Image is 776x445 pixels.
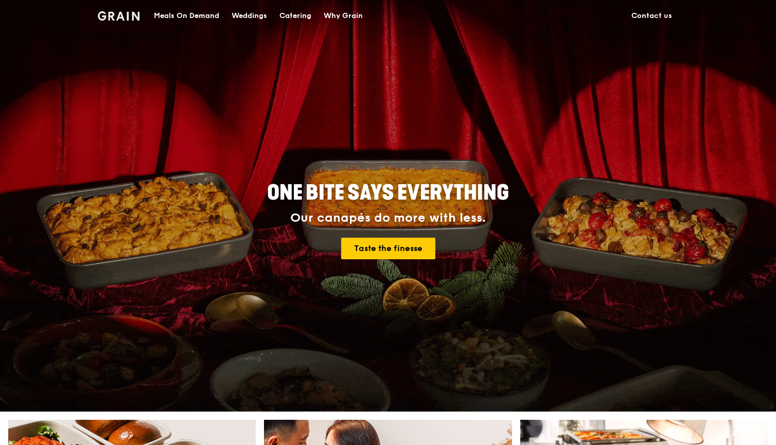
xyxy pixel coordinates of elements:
div: Why Grain [324,1,363,31]
span: ONE BITE SAYS EVERYTHING [267,181,509,205]
a: Weddings [225,1,273,31]
div: Weddings [232,1,267,31]
a: Why Grain [318,1,369,31]
div: Meals On Demand [154,1,219,31]
img: Grain [98,11,139,21]
div: Catering [279,1,311,31]
div: Our canapés do more with less. [203,211,573,225]
a: Contact us [625,1,678,31]
a: Taste the finesse [341,238,435,259]
a: Catering [273,1,318,31]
